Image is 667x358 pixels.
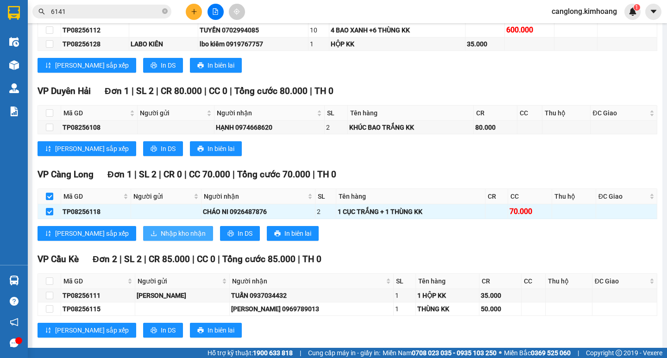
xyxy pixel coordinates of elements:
div: TUYỀN 0702994085 [200,25,307,35]
span: | [156,86,158,96]
img: warehouse-icon [9,60,19,70]
span: | [218,254,220,264]
strong: 0369 525 060 [531,349,571,357]
span: file-add [212,8,219,15]
span: Miền Bắc [504,348,571,358]
span: | [298,254,300,264]
div: THÙNG KK [417,304,477,314]
span: Người gửi [138,276,220,286]
div: 1 CỤC TRẮNG + 1 THÙNG KK [338,207,484,217]
span: Tổng cước 70.000 [237,169,310,180]
span: In biên lai [208,60,234,70]
img: solution-icon [9,107,19,116]
span: THẦY MINH [70,18,110,27]
span: CR 0 [164,169,182,180]
th: Thu hộ [552,189,596,204]
span: TH 0 [315,86,333,96]
td: TP08256128 [61,38,129,51]
span: ⚪️ [499,351,502,355]
span: caret-down [649,7,658,16]
span: notification [10,318,19,327]
span: In biên lai [284,228,311,239]
span: CR 85.000 [149,254,190,264]
div: 1 [395,304,414,314]
button: plus [186,4,202,20]
span: | [233,169,235,180]
div: [PERSON_NAME] 0969789013 [231,304,392,314]
th: SL [315,189,337,204]
div: 50.000 [481,304,520,314]
th: CR [474,106,517,121]
div: 1 HỘP KK [417,290,477,301]
div: TP08256128 [63,39,127,49]
img: warehouse-icon [9,37,19,47]
p: NHẬN: [4,31,135,49]
button: file-add [208,4,224,20]
span: | [230,86,232,96]
button: sort-ascending[PERSON_NAME] sắp xếp [38,141,136,156]
span: VP Cầu Kè [38,254,79,264]
span: In DS [161,144,176,154]
img: warehouse-icon [9,83,19,93]
th: Thu hộ [546,274,592,289]
span: canglong.kimhoang [544,6,624,17]
span: sort-ascending [45,230,51,238]
div: 2 [326,122,346,132]
div: TP08256118 [63,207,129,217]
span: In DS [161,325,176,335]
span: | [144,254,146,264]
span: 1 [635,4,638,11]
span: search [38,8,45,15]
span: | [120,254,122,264]
div: 35.000 [467,39,503,49]
span: Người nhận [204,191,306,201]
span: aim [233,8,240,15]
div: [PERSON_NAME] [137,290,228,301]
span: In DS [161,60,176,70]
th: CR [479,274,522,289]
span: SL 2 [139,169,157,180]
span: CR 80.000 [161,86,202,96]
div: HẠNH 0974668620 [216,122,323,132]
span: Người gửi [133,191,192,201]
th: CR [485,189,508,204]
div: LABO KIÊN [131,39,196,49]
span: | [192,254,195,264]
span: [PERSON_NAME] sắp xếp [55,325,129,335]
button: aim [229,4,245,20]
button: printerIn biên lai [267,226,319,241]
button: caret-down [645,4,661,20]
span: Người gửi [140,108,205,118]
span: printer [197,62,204,69]
td: TP08256115 [61,302,135,316]
span: VP Duyên Hải [38,86,91,96]
th: CC [508,189,552,204]
span: 0988993536 - [4,50,61,59]
span: Mã GD [63,276,126,286]
div: 1 [395,290,414,301]
img: icon-new-feature [629,7,637,16]
div: HỘP KK [331,39,464,49]
span: printer [197,327,204,334]
span: | [310,86,312,96]
td: TP08256118 [61,204,131,219]
span: [PERSON_NAME] sắp xếp [55,60,129,70]
span: Đơn 1 [105,86,129,96]
span: In DS [238,228,252,239]
span: ĐC Giao [598,191,648,201]
span: VP [PERSON_NAME] ([GEOGRAPHIC_DATA]) [4,31,93,49]
span: ĐC Giao [595,276,648,286]
img: logo-vxr [8,6,20,20]
td: TP08256112 [61,23,129,38]
div: lbo kiêm 0919767757 [200,39,307,49]
span: download [151,230,157,238]
strong: BIÊN NHẬN GỬI HÀNG [31,5,107,14]
span: copyright [616,350,622,356]
span: TH 0 [317,169,336,180]
span: Người nhận [217,108,315,118]
button: downloadNhập kho nhận [143,226,213,241]
td: TP08256108 [61,121,138,134]
span: Người nhận [232,276,384,286]
span: TRÍ [50,50,61,59]
button: printerIn DS [143,323,183,338]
